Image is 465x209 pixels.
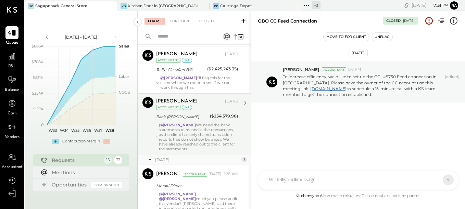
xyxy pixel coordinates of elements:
strong: @[PERSON_NAME] [159,196,196,201]
div: Kitchen Door in [GEOGRAPHIC_DATA] [128,3,199,9]
span: P&L [8,64,16,70]
text: W37 [94,128,102,133]
div: [DATE] [225,99,238,104]
div: Closed [196,18,217,25]
a: [DOMAIN_NAME] [310,86,347,91]
a: Accountant [0,151,24,170]
span: Tasks [8,188,17,194]
div: Accountant [156,105,180,110]
div: For Me [144,18,165,25]
strong: @[PERSON_NAME] [159,123,196,127]
a: Tasks [0,174,24,194]
div: [PERSON_NAME] [156,51,198,58]
div: Coming Soon [91,182,122,188]
div: [DATE], 2:28 AM [209,171,238,177]
span: [PERSON_NAME] [283,67,319,72]
div: [PERSON_NAME] [156,98,198,105]
a: Cash [0,97,24,117]
div: Accountant [156,58,180,63]
div: For Client [167,18,194,25]
div: 33 [114,156,122,164]
span: Vendors [5,134,20,140]
div: Accountant [322,67,346,72]
span: Accountant [2,164,23,170]
div: Bank [PERSON_NAME] [156,113,208,120]
div: [DATE] [225,52,238,57]
text: $708K [32,59,43,64]
div: Opportunities [52,181,88,188]
div: 1 [241,157,247,162]
div: copy link [403,2,410,9]
div: Sagaponack General Store [35,3,87,9]
text: $885K [32,44,43,48]
a: Vendors [0,121,24,140]
text: W34 [60,128,68,133]
text: Labor [119,74,129,79]
div: Mentions [52,169,119,176]
text: W38 [105,128,114,133]
div: [PERSON_NAME] [156,171,181,178]
a: Balance [0,73,24,93]
button: Move to for client [324,33,369,41]
div: int [182,58,192,63]
div: int [182,105,192,110]
div: Accountant [183,172,207,177]
div: I'll flag this for the client when we meet to see if we can work through this. [160,75,238,90]
text: 0 [41,122,43,127]
div: + [52,139,59,144]
span: 7 : 31 [428,2,441,9]
button: Unflag [372,33,392,41]
div: Calistoga Depot [220,3,252,9]
div: Requests [52,157,100,164]
div: [DATE] [403,18,415,23]
text: W33 [48,128,56,133]
text: Sales [119,44,129,48]
div: KD [121,3,127,9]
a: P&L [0,50,24,70]
div: - [103,139,110,144]
text: $177K [33,107,43,111]
text: $531K [33,75,43,80]
span: (edited) [445,74,460,97]
div: ($254,579.98) [210,113,238,120]
text: $354K [32,91,43,96]
span: 1:16 PM [348,67,361,72]
div: SG [28,3,34,9]
span: Queue [6,40,18,46]
text: W35 [71,128,79,133]
div: [DATE] [155,157,240,163]
p: To increase efficiency, we’d like to set up the CC 9750 Feed connection in [GEOGRAPHIC_DATA]. Ple... [283,74,442,97]
text: COGS [119,90,130,95]
span: # [383,74,386,79]
div: Contribution Margin [62,139,100,144]
div: Meraki Direct [156,182,236,189]
div: [DATE] [412,2,448,9]
div: We need the bank statements to reconcile the transactions, as the client has only shared transact... [159,123,238,151]
div: Closed [386,18,401,23]
div: + 3 [312,1,321,9]
div: [DATE] [349,49,368,57]
div: QBO CC Feed Connection [258,18,317,24]
span: Cash [8,111,16,117]
text: W36 [83,128,91,133]
span: Balance [5,87,19,93]
div: [DATE] - [DATE] [52,34,110,40]
div: CD [213,3,219,9]
a: Queue [0,26,24,46]
strong: @[PERSON_NAME] [159,192,196,196]
button: Ra [450,1,458,10]
span: pm [442,3,448,8]
div: ($2,425,243.35) [207,66,238,72]
div: 15 [104,156,112,164]
div: To Be Classified B/S [156,66,205,73]
strong: @[PERSON_NAME] [160,75,197,80]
